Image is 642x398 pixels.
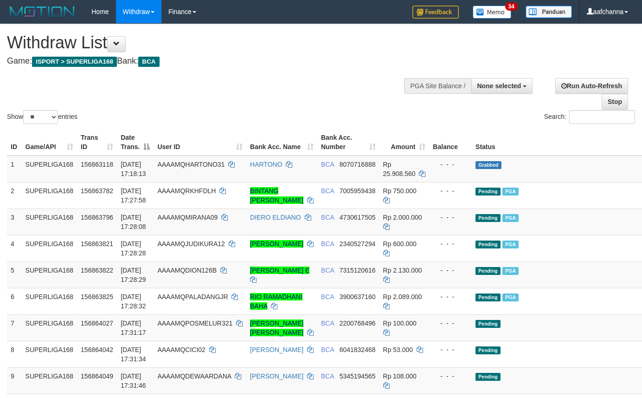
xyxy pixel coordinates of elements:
[250,320,303,336] a: [PERSON_NAME] [PERSON_NAME]
[502,214,519,222] span: Marked by aafsoycanthlai
[250,214,301,221] a: DIERO ELDIANO
[157,293,228,300] span: AAAAMQPALADANGJR
[383,267,422,274] span: Rp 2.130.000
[81,187,113,195] span: 156863782
[505,2,518,11] span: 34
[340,267,376,274] span: Copy 7315120616 to clipboard
[383,293,422,300] span: Rp 2.089.000
[383,320,417,327] span: Rp 100.000
[250,267,309,274] a: [PERSON_NAME] E
[321,240,334,248] span: BCA
[383,372,417,380] span: Rp 108.000
[321,161,334,168] span: BCA
[475,188,501,196] span: Pending
[383,161,416,177] span: Rp 25.908.560
[471,78,533,94] button: None selected
[7,341,22,367] td: 8
[340,293,376,300] span: Copy 3900637160 to clipboard
[7,288,22,314] td: 6
[340,372,376,380] span: Copy 5345194565 to clipboard
[340,214,376,221] span: Copy 4730617505 to clipboard
[502,241,519,248] span: Marked by aafsoycanthlai
[383,240,417,248] span: Rp 600.000
[23,110,58,124] select: Showentries
[433,266,468,275] div: - - -
[433,372,468,381] div: - - -
[157,346,205,353] span: AAAAMQCICI02
[433,186,468,196] div: - - -
[22,367,77,394] td: SUPERLIGA168
[22,209,77,235] td: SUPERLIGA168
[22,129,77,156] th: Game/API: activate to sort column ascending
[569,110,635,124] input: Search:
[7,110,77,124] label: Show entries
[22,182,77,209] td: SUPERLIGA168
[433,213,468,222] div: - - -
[121,240,146,257] span: [DATE] 17:28:28
[404,78,471,94] div: PGA Site Balance /
[121,214,146,230] span: [DATE] 17:28:08
[7,5,77,19] img: MOTION_logo.png
[157,214,218,221] span: AAAAMQMIRANA09
[157,161,225,168] span: AAAAMQHARTONO31
[250,346,303,353] a: [PERSON_NAME]
[475,161,501,169] span: Grabbed
[321,267,334,274] span: BCA
[121,161,146,177] span: [DATE] 17:18:13
[7,182,22,209] td: 2
[7,33,419,52] h1: Withdraw List
[433,160,468,169] div: - - -
[157,320,232,327] span: AAAAMQPOSMELUR321
[81,372,113,380] span: 156864049
[157,187,216,195] span: AAAAMQRKHFDLH
[475,214,501,222] span: Pending
[81,293,113,300] span: 156863825
[477,82,521,90] span: None selected
[157,267,217,274] span: AAAAMQDION126B
[22,156,77,183] td: SUPERLIGA168
[321,293,334,300] span: BCA
[81,320,113,327] span: 156864027
[321,346,334,353] span: BCA
[121,293,146,310] span: [DATE] 17:28:32
[250,187,303,204] a: BINTANG [PERSON_NAME]
[121,267,146,283] span: [DATE] 17:28:29
[81,161,113,168] span: 156863118
[321,372,334,380] span: BCA
[22,341,77,367] td: SUPERLIGA168
[7,261,22,288] td: 5
[7,367,22,394] td: 9
[502,188,519,196] span: Marked by aafsoycanthlai
[138,57,159,67] span: BCA
[321,187,334,195] span: BCA
[250,240,303,248] a: [PERSON_NAME]
[81,240,113,248] span: 156863821
[340,240,376,248] span: Copy 2340527294 to clipboard
[412,6,459,19] img: Feedback.jpg
[7,57,419,66] h4: Game: Bank:
[7,156,22,183] td: 1
[602,94,628,110] a: Stop
[154,129,246,156] th: User ID: activate to sort column ascending
[555,78,628,94] a: Run Auto-Refresh
[475,241,501,248] span: Pending
[22,288,77,314] td: SUPERLIGA168
[121,372,146,389] span: [DATE] 17:31:46
[475,294,501,301] span: Pending
[340,161,376,168] span: Copy 8070716888 to clipboard
[502,267,519,275] span: Marked by aafsoycanthlai
[77,129,117,156] th: Trans ID: activate to sort column ascending
[81,346,113,353] span: 156864042
[117,129,154,156] th: Date Trans.: activate to sort column descending
[340,346,376,353] span: Copy 6041832468 to clipboard
[121,187,146,204] span: [DATE] 17:27:58
[7,235,22,261] td: 4
[340,320,376,327] span: Copy 2200768496 to clipboard
[475,373,501,381] span: Pending
[383,346,413,353] span: Rp 53.000
[250,161,282,168] a: HARTONO
[340,187,376,195] span: Copy 7005959438 to clipboard
[157,372,231,380] span: AAAAMQDEWAARDANA
[502,294,519,301] span: Marked by aafsoycanthlai
[7,129,22,156] th: ID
